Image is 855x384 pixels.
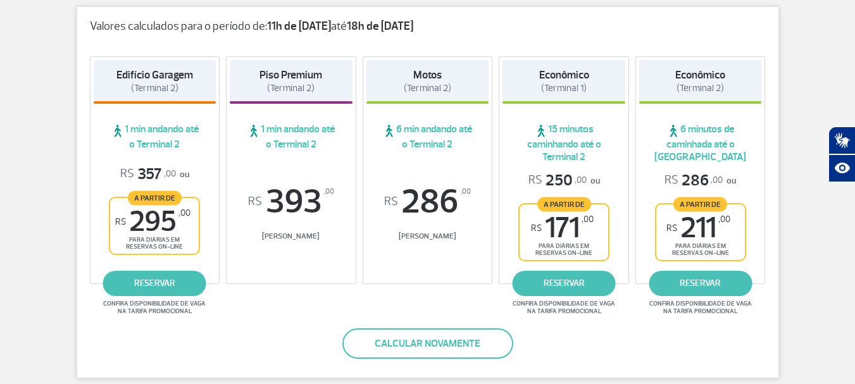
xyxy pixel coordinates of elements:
[347,19,413,34] strong: 18h de [DATE]
[531,223,542,233] sup: R$
[531,214,594,242] span: 171
[103,271,206,296] a: reservar
[131,82,178,94] span: (Terminal 2)
[528,171,587,190] span: 250
[718,214,730,225] sup: ,00
[649,271,752,296] a: reservar
[541,82,587,94] span: (Terminal 1)
[461,185,471,199] sup: ,00
[230,185,353,219] span: 393
[677,82,724,94] span: (Terminal 2)
[94,123,216,151] span: 1 min andando até o Terminal 2
[530,242,597,257] span: para diárias em reservas on-line
[675,68,725,82] strong: Econômico
[582,214,594,225] sup: ,00
[230,232,353,241] span: [PERSON_NAME]
[539,68,589,82] strong: Econômico
[404,82,451,94] span: (Terminal 2)
[178,207,190,218] sup: ,00
[366,232,489,241] span: [PERSON_NAME]
[673,197,727,211] span: A partir de
[665,171,723,190] span: 286
[528,171,600,190] p: ou
[90,20,766,34] p: Valores calculados para o período de: até
[366,123,489,151] span: 6 min andando até o Terminal 2
[248,195,262,209] sup: R$
[828,154,855,182] button: Abrir recursos assistivos.
[116,68,193,82] strong: Edifício Garagem
[267,82,315,94] span: (Terminal 2)
[115,207,190,236] span: 295
[513,271,616,296] a: reservar
[666,223,677,233] sup: R$
[366,185,489,219] span: 286
[324,185,334,199] sup: ,00
[128,190,182,205] span: A partir de
[502,123,625,163] span: 15 minutos caminhando até o Terminal 2
[511,300,617,315] span: Confira disponibilidade de vaga na tarifa promocional
[115,216,126,227] sup: R$
[121,236,188,251] span: para diárias em reservas on-line
[665,171,736,190] p: ou
[384,195,398,209] sup: R$
[342,328,513,359] button: Calcular novamente
[120,164,189,184] p: ou
[230,123,353,151] span: 1 min andando até o Terminal 2
[666,214,730,242] span: 211
[828,127,855,154] button: Abrir tradutor de língua de sinais.
[537,197,591,211] span: A partir de
[828,127,855,182] div: Plugin de acessibilidade da Hand Talk.
[120,164,176,184] span: 357
[101,300,208,315] span: Confira disponibilidade de vaga na tarifa promocional
[259,68,322,82] strong: Piso Premium
[267,19,331,34] strong: 11h de [DATE]
[667,242,734,257] span: para diárias em reservas on-line
[647,300,754,315] span: Confira disponibilidade de vaga na tarifa promocional
[639,123,762,163] span: 6 minutos de caminhada até o [GEOGRAPHIC_DATA]
[413,68,442,82] strong: Motos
